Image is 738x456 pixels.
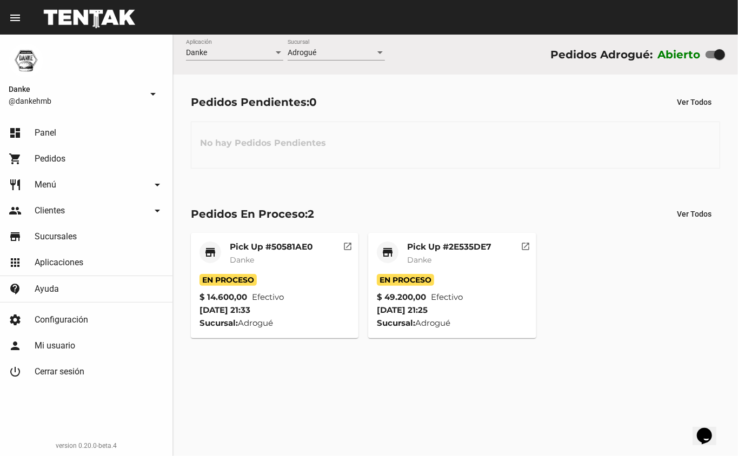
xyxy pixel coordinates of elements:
span: Ayuda [35,284,59,294]
div: Adrogué [377,317,528,330]
mat-icon: person [9,339,22,352]
mat-icon: store [204,246,217,259]
span: Danke [407,255,431,265]
div: Pedidos Pendientes: [191,93,317,111]
strong: Sucursal: [377,318,415,328]
span: Danke [186,48,207,57]
span: Clientes [35,205,65,216]
strong: $ 14.600,00 [200,291,247,304]
span: 0 [309,96,317,109]
span: [DATE] 21:33 [200,305,250,315]
mat-icon: open_in_new [521,240,530,250]
strong: Sucursal: [200,318,238,328]
span: Ver Todos [677,210,712,218]
span: Aplicaciones [35,257,83,268]
button: Ver Todos [668,92,720,112]
span: @dankehmb [9,96,142,106]
span: 2 [308,207,314,220]
mat-icon: shopping_cart [9,152,22,165]
span: Adrogué [288,48,316,57]
span: Menú [35,179,56,190]
label: Abierto [657,46,701,63]
span: Ver Todos [677,98,712,106]
strong: $ 49.200,00 [377,291,426,304]
span: Configuración [35,314,88,325]
mat-icon: settings [9,313,22,326]
mat-icon: people [9,204,22,217]
mat-icon: power_settings_new [9,365,22,378]
mat-card-title: Pick Up #50581AE0 [230,242,313,252]
div: Pedidos Adrogué: [550,46,653,63]
mat-card-title: Pick Up #2E535DE7 [407,242,491,252]
mat-icon: store [381,246,394,259]
div: version 0.20.0-beta.4 [9,440,164,451]
span: Efectivo [252,291,284,304]
mat-icon: arrow_drop_down [147,88,159,100]
span: Pedidos [35,153,65,164]
mat-icon: open_in_new [343,240,353,250]
mat-icon: menu [9,11,22,24]
mat-icon: restaurant [9,178,22,191]
iframe: chat widget [693,413,727,445]
span: [DATE] 21:25 [377,305,428,315]
mat-icon: dashboard [9,126,22,139]
h3: No hay Pedidos Pendientes [191,127,335,159]
span: Danke [9,83,142,96]
span: En Proceso [377,274,434,286]
img: 1d4517d0-56da-456b-81f5-6111ccf01445.png [9,43,43,78]
div: Pedidos En Proceso: [191,205,314,223]
mat-icon: arrow_drop_down [151,178,164,191]
span: En Proceso [200,274,257,286]
mat-icon: contact_support [9,283,22,296]
span: Panel [35,128,56,138]
div: Adrogué [200,317,350,330]
span: Danke [230,255,254,265]
mat-icon: store [9,230,22,243]
span: Cerrar sesión [35,366,84,377]
button: Ver Todos [668,204,720,224]
span: Efectivo [431,291,463,304]
span: Mi usuario [35,340,75,351]
mat-icon: apps [9,256,22,269]
mat-icon: arrow_drop_down [151,204,164,217]
span: Sucursales [35,231,77,242]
